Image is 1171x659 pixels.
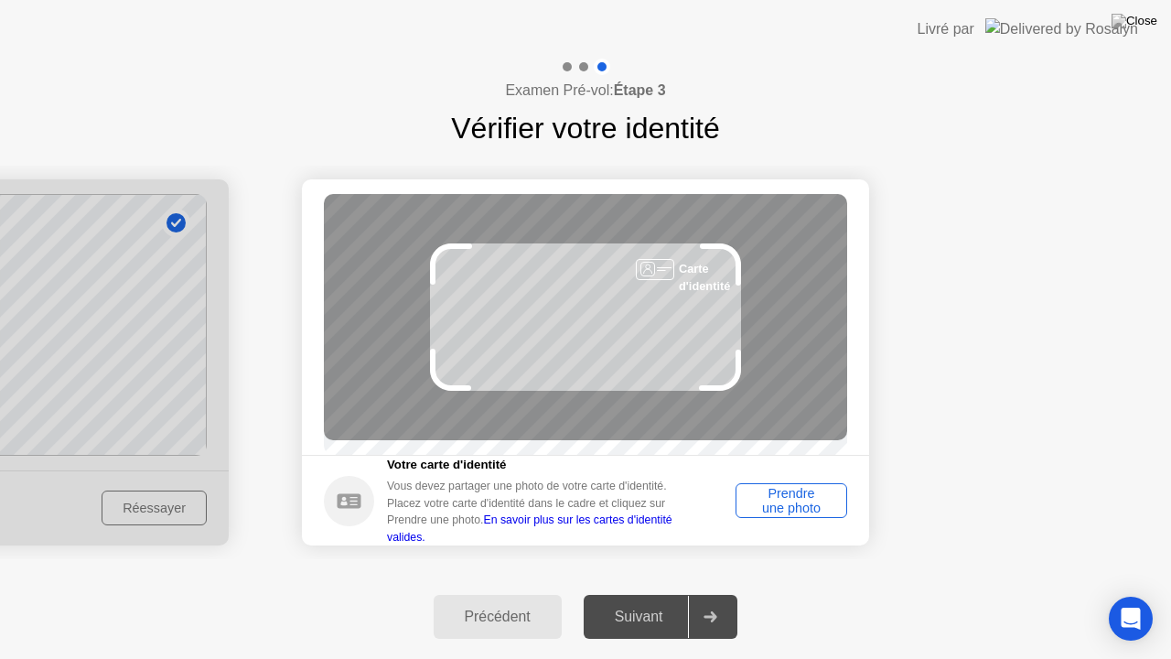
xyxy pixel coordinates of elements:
img: Close [1112,14,1157,28]
div: Précédent [439,609,556,625]
div: Prendre une photo [742,486,841,515]
div: Open Intercom Messenger [1109,597,1153,641]
h5: Votre carte d'identité [387,456,694,474]
b: Étape 3 [614,82,666,98]
h4: Examen Pré-vol: [505,80,665,102]
div: Livré par [918,18,974,40]
img: Delivered by Rosalyn [985,18,1138,39]
h1: Vérifier votre identité [451,106,719,150]
div: Carte d'identité [679,260,741,295]
button: Suivant [584,595,738,639]
button: Prendre une photo [736,483,847,518]
button: Précédent [434,595,562,639]
div: Vous devez partager une photo de votre carte d'identité. Placez votre carte d'identité dans le ca... [387,478,694,546]
div: Suivant [589,609,689,625]
a: En savoir plus sur les cartes d'identité valides. [387,513,672,543]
